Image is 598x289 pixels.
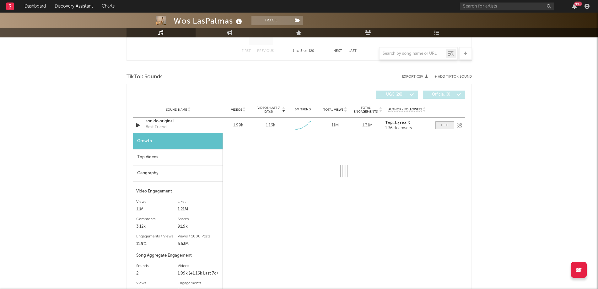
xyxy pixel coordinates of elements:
[178,206,219,213] div: 1.21M
[136,270,178,277] div: 2
[133,149,223,165] div: Top Videos
[136,188,219,195] div: Video Engagement
[166,108,187,112] span: Sound Name
[133,133,223,149] div: Growth
[178,280,219,287] div: Engagements
[178,262,219,270] div: Videos
[353,122,382,129] div: 1.31M
[136,233,178,240] div: Engagements / Views
[136,252,219,259] div: Song Aggregate Engagement
[402,75,428,79] button: Export CSV
[460,3,554,10] input: Search for artists
[178,240,219,248] div: 5.53M
[388,108,422,112] span: Author / Followers
[572,4,577,9] button: 99+
[136,262,178,270] div: Sounds
[136,198,178,206] div: Views
[428,75,472,79] button: + Add TikTok Sound
[385,126,429,131] div: 1.36k followers
[146,124,167,131] div: Best Friend
[136,215,178,223] div: Comments
[136,206,178,213] div: 11M
[266,122,275,129] div: 1.16k
[178,270,219,277] div: 1.99k (+1.16k Last 7d)
[434,75,472,79] button: + Add TikTok Sound
[231,108,242,112] span: Videos
[380,93,409,97] span: UGC ( 28 )
[133,165,223,181] div: Geography
[256,106,281,114] span: Videos (last 7 days)
[385,120,429,125] a: 𝐓𝐨𝐩_𝐋𝐲𝐫𝐢𝐜𝐬 ♫
[178,215,219,223] div: Shares
[353,106,378,114] span: Total Engagements
[146,118,211,125] a: sonido original
[251,16,291,25] button: Track
[385,120,411,125] strong: 𝐓𝐨𝐩_𝐋𝐲𝐫𝐢𝐜𝐬 ♫
[321,122,350,129] div: 11M
[288,107,317,112] div: 6M Trend
[136,280,178,287] div: Views
[178,198,219,206] div: Likes
[323,108,343,112] span: Total Views
[127,73,163,81] span: TikTok Sounds
[574,2,582,6] div: 99 +
[178,233,219,240] div: Views / 1000 Posts
[136,223,178,231] div: 3.12k
[136,240,178,248] div: 11.9%
[423,91,465,99] button: Official(0)
[380,51,446,56] input: Search by song name or URL
[224,122,253,129] div: 1.99k
[376,91,418,99] button: UGC(28)
[174,16,244,26] div: Wos LasPalmas
[427,93,456,97] span: Official ( 0 )
[178,223,219,231] div: 91.9k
